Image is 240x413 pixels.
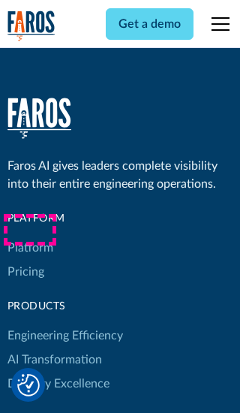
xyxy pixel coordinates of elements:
[202,6,232,42] div: menu
[7,211,123,227] div: Platform
[7,372,109,396] a: Delivery Excellence
[17,374,40,396] img: Revisit consent button
[7,11,55,41] a: home
[7,11,55,41] img: Logo of the analytics and reporting company Faros.
[7,324,123,348] a: Engineering Efficiency
[7,98,71,139] a: home
[7,299,123,315] div: products
[7,260,44,284] a: Pricing
[7,98,71,139] img: Faros Logo White
[7,157,233,193] div: Faros AI gives leaders complete visibility into their entire engineering operations.
[17,374,40,396] button: Cookie Settings
[7,348,102,372] a: AI Transformation
[106,8,193,40] a: Get a demo
[7,236,53,260] a: Platform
